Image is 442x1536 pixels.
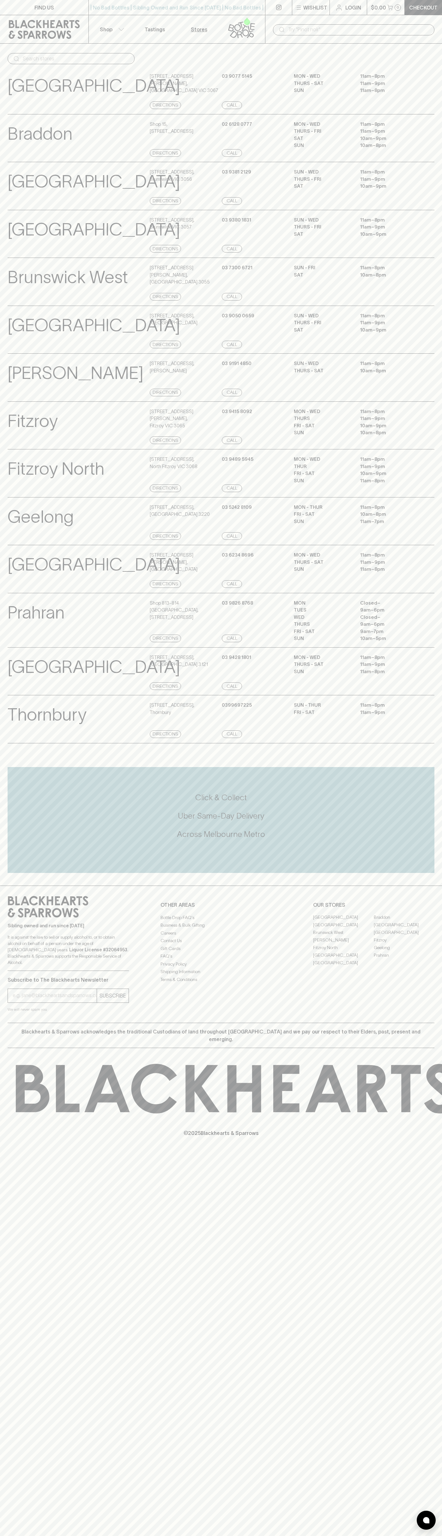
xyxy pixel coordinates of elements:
[313,929,374,936] a: Brunswick West
[360,121,417,128] p: 11am – 8pm
[222,245,242,253] a: Call
[8,552,180,578] p: [GEOGRAPHIC_DATA]
[360,606,417,614] p: 9am – 6pm
[294,661,351,668] p: THURS - SAT
[360,408,417,415] p: 11am – 8pm
[313,921,374,929] a: [GEOGRAPHIC_DATA]
[360,628,417,635] p: 9am – 7pm
[360,80,417,87] p: 11am – 9pm
[145,26,165,33] p: Tastings
[360,128,417,135] p: 11am – 9pm
[222,73,252,80] p: 03 9077 5145
[222,264,252,271] p: 03 7300 6721
[313,959,374,967] a: [GEOGRAPHIC_DATA]
[294,511,351,518] p: FRI - SAT
[150,580,181,588] a: Directions
[360,415,417,422] p: 11am – 9pm
[150,264,220,286] p: [STREET_ADDRESS][PERSON_NAME] , [GEOGRAPHIC_DATA] 3055
[8,792,434,803] h5: Click & Collect
[8,312,180,338] p: [GEOGRAPHIC_DATA]
[360,470,417,477] p: 10am – 9pm
[345,4,361,11] p: Login
[360,326,417,334] p: 10am – 9pm
[100,26,112,33] p: Shop
[222,360,251,367] p: 03 9191 4850
[294,128,351,135] p: THURS - FRI
[222,312,254,320] p: 03 9050 0659
[222,702,252,709] p: 0399697225
[294,470,351,477] p: FRI - SAT
[222,168,251,176] p: 03 9381 2129
[69,947,127,952] strong: Liquor License #32064953
[360,367,417,375] p: 10am – 8pm
[294,80,351,87] p: THURS - SAT
[360,668,417,675] p: 11am – 8pm
[294,264,351,271] p: SUN - FRI
[222,149,242,157] a: Call
[360,429,417,436] p: 10am – 8pm
[8,264,128,290] p: Brunswick West
[222,293,242,301] a: Call
[294,135,351,142] p: SAT
[294,121,351,128] p: MON - WED
[100,992,126,999] p: SUBSCRIBE
[294,73,351,80] p: MON - WED
[150,408,220,430] p: [STREET_ADDRESS][PERSON_NAME] , Fitzroy VIC 3065
[294,559,351,566] p: THURS - SAT
[397,6,399,9] p: 0
[294,422,351,430] p: FRI - SAT
[8,168,180,195] p: [GEOGRAPHIC_DATA]
[409,4,438,11] p: Checkout
[360,142,417,149] p: 10am – 8pm
[8,923,129,929] p: Sibling owned and run since [DATE]
[294,477,351,485] p: SUN
[133,15,177,43] a: Tastings
[313,952,374,959] a: [GEOGRAPHIC_DATA]
[160,960,282,968] a: Privacy Policy
[294,271,351,279] p: SAT
[360,168,417,176] p: 11am – 8pm
[8,829,434,839] h5: Across Melbourne Metro
[150,168,194,183] p: [STREET_ADDRESS] , Brunswick VIC 3056
[294,429,351,436] p: SUN
[8,73,180,99] p: [GEOGRAPHIC_DATA]
[294,702,351,709] p: Sun - Thur
[360,552,417,559] p: 11am – 8pm
[294,142,351,149] p: SUN
[294,319,351,326] p: THURS - FRI
[8,976,129,984] p: Subscribe to The Blackhearts Newsletter
[160,968,282,976] a: Shipping Information
[150,245,181,253] a: Directions
[360,312,417,320] p: 11am – 8pm
[160,953,282,960] a: FAQ's
[313,936,374,944] a: [PERSON_NAME]
[191,26,207,33] p: Stores
[313,944,374,952] a: Fitzroy North
[294,654,351,661] p: MON - WED
[97,989,129,1003] button: SUBSCRIBE
[150,552,220,573] p: [STREET_ADDRESS][PERSON_NAME] , [GEOGRAPHIC_DATA]
[294,415,351,422] p: THURS
[294,223,351,231] p: THURS - FRI
[8,504,74,530] p: Geelong
[294,552,351,559] p: MON - WED
[294,463,351,470] p: THUR
[222,654,251,661] p: 03 9428 1801
[150,456,197,470] p: [STREET_ADDRESS] , North Fitzroy VIC 3068
[360,319,417,326] p: 11am – 9pm
[222,600,253,607] p: 03 9826 8768
[150,149,181,157] a: Directions
[360,635,417,642] p: 10am – 5pm
[222,436,242,444] a: Call
[150,197,181,205] a: Directions
[150,216,194,231] p: [STREET_ADDRESS] , Brunswick VIC 3057
[8,1006,129,1013] p: We will never spam you
[150,436,181,444] a: Directions
[360,271,417,279] p: 10am – 8pm
[360,702,417,709] p: 11am – 8pm
[360,87,417,94] p: 11am – 8pm
[360,360,417,367] p: 11am – 8pm
[8,654,180,680] p: [GEOGRAPHIC_DATA]
[371,4,386,11] p: $0.00
[303,4,327,11] p: Wishlist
